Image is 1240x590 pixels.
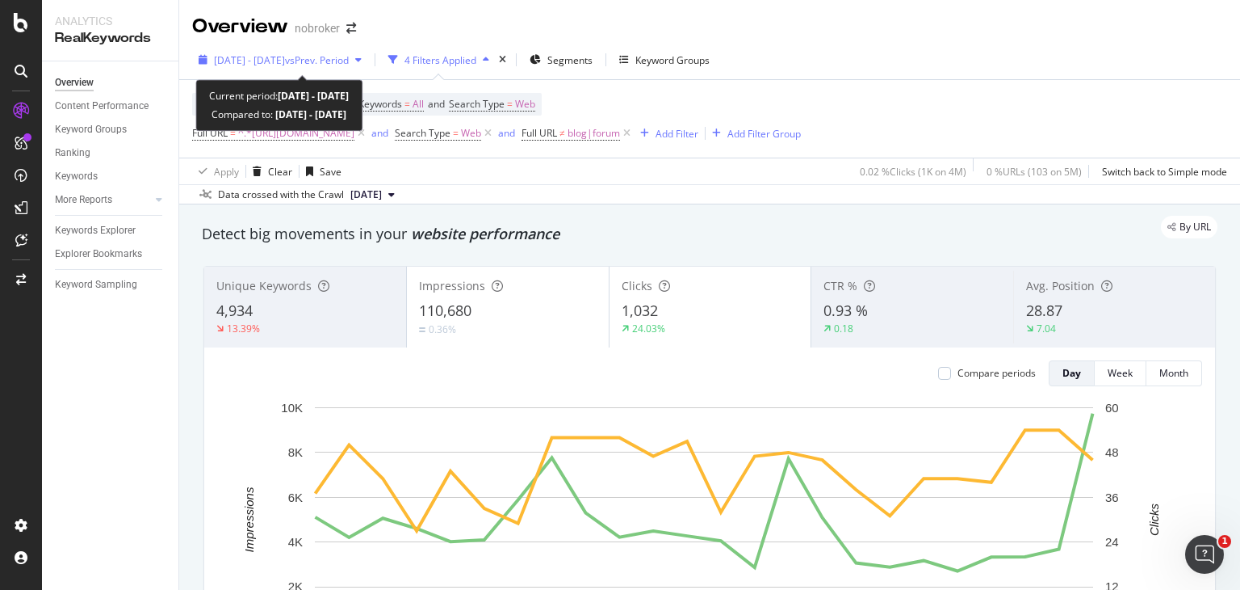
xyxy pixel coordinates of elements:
button: Save [300,158,341,184]
span: Avg. Position [1026,278,1095,293]
text: 24 [1105,535,1119,549]
div: Ranking [55,145,90,162]
text: 6K [288,491,303,504]
span: Full URL [192,126,228,140]
span: 2025 Sep. 1st [350,188,382,202]
b: [DATE] - [DATE] [278,89,349,103]
div: Apply [214,165,239,179]
b: [DATE] - [DATE] [273,107,346,121]
div: Add Filter [656,127,698,141]
span: Search Type [395,126,450,140]
button: and [498,125,515,141]
div: Switch back to Simple mode [1102,165,1227,179]
span: Search Type [449,97,505,111]
span: All [413,93,424,116]
div: Explorer Bookmarks [55,246,142,263]
div: legacy label [1161,216,1217,238]
span: = [404,97,410,111]
span: ^.*[URL][DOMAIN_NAME] [238,122,354,145]
div: Week [1108,366,1133,380]
button: Segments [523,47,599,73]
div: and [498,126,515,140]
a: Ranking [55,145,167,162]
span: 1,032 [622,301,658,320]
div: 7.04 [1037,322,1056,335]
span: Segments [547,53,593,67]
div: Keyword Groups [635,53,710,67]
div: Current period: [209,86,349,105]
span: 0.93 % [823,301,868,320]
span: vs Prev. Period [285,53,349,67]
div: Save [320,165,341,179]
div: 0.18 [834,322,853,335]
span: = [507,97,513,111]
span: Web [461,122,481,145]
span: 110,680 [419,301,471,320]
span: blog|forum [568,122,620,145]
div: Month [1159,366,1188,380]
div: arrow-right-arrow-left [346,23,356,34]
a: Keyword Groups [55,121,167,138]
text: 48 [1105,445,1119,459]
a: More Reports [55,192,151,209]
button: [DATE] [344,185,401,204]
span: 28.87 [1026,301,1062,320]
div: Add Filter Group [727,127,801,141]
div: Overview [192,13,288,40]
div: Content Performance [55,98,149,115]
div: RealKeywords [55,29,165,48]
div: Keywords [55,168,98,185]
div: 13.39% [227,322,260,335]
text: 8K [288,445,303,459]
text: 60 [1105,401,1119,415]
span: Impressions [419,278,485,293]
text: Impressions [242,487,256,552]
button: Switch back to Simple mode [1095,158,1227,184]
span: 1 [1218,535,1231,548]
span: Web [515,93,535,116]
span: Unique Keywords [216,278,312,293]
div: Compared to: [212,105,346,124]
a: Content Performance [55,98,167,115]
div: Keyword Sampling [55,276,137,293]
span: 4,934 [216,301,253,320]
button: Month [1146,360,1202,386]
div: Compare periods [957,366,1036,380]
div: 4 Filters Applied [404,53,476,67]
button: Add Filter [634,124,698,143]
span: By URL [1179,222,1211,232]
div: Keywords Explorer [55,222,136,239]
button: [DATE] - [DATE]vsPrev. Period [192,47,368,73]
span: ≠ [559,126,565,140]
span: Full URL [522,126,557,140]
span: and [428,97,445,111]
button: Add Filter Group [706,124,801,143]
button: Clear [246,158,292,184]
text: 36 [1105,491,1119,504]
div: 0.02 % Clicks ( 1K on 4M ) [860,165,966,179]
button: Day [1049,360,1095,386]
button: and [371,125,388,141]
div: Data crossed with the Crawl [218,188,344,202]
a: Overview [55,74,167,91]
div: times [496,52,509,68]
text: 4K [288,535,303,549]
a: Explorer Bookmarks [55,246,167,263]
div: Overview [55,74,94,91]
div: Clear [268,165,292,179]
div: Day [1062,366,1081,380]
button: Apply [192,158,239,184]
button: 4 Filters Applied [382,47,496,73]
div: More Reports [55,192,112,209]
div: 24.03% [632,322,665,335]
button: Week [1095,360,1146,386]
span: Keywords [358,97,402,111]
text: Clicks [1147,503,1161,535]
span: = [230,126,236,140]
div: 0 % URLs ( 103 on 5M ) [987,165,1082,179]
span: CTR % [823,278,857,293]
img: Equal [419,327,425,332]
span: = [453,126,459,140]
a: Keywords [55,168,167,185]
div: Keyword Groups [55,121,127,138]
